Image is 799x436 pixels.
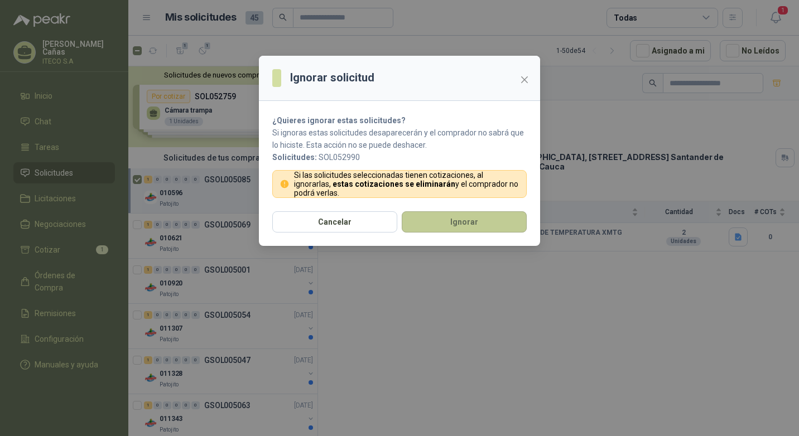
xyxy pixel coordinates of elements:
h3: Ignorar solicitud [290,69,374,86]
p: Si las solicitudes seleccionadas tienen cotizaciones, al ignorarlas, y el comprador no podrá verlas. [294,171,520,197]
b: Solicitudes: [272,153,317,162]
p: SOL052990 [272,151,527,163]
span: close [520,75,529,84]
button: Close [516,71,533,89]
button: Ignorar [402,211,527,232]
button: Cancelar [272,211,397,232]
p: Si ignoras estas solicitudes desaparecerán y el comprador no sabrá que lo hiciste. Esta acción no... [272,127,527,151]
strong: estas cotizaciones se eliminarán [333,180,455,188]
strong: ¿Quieres ignorar estas solicitudes? [272,116,406,125]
